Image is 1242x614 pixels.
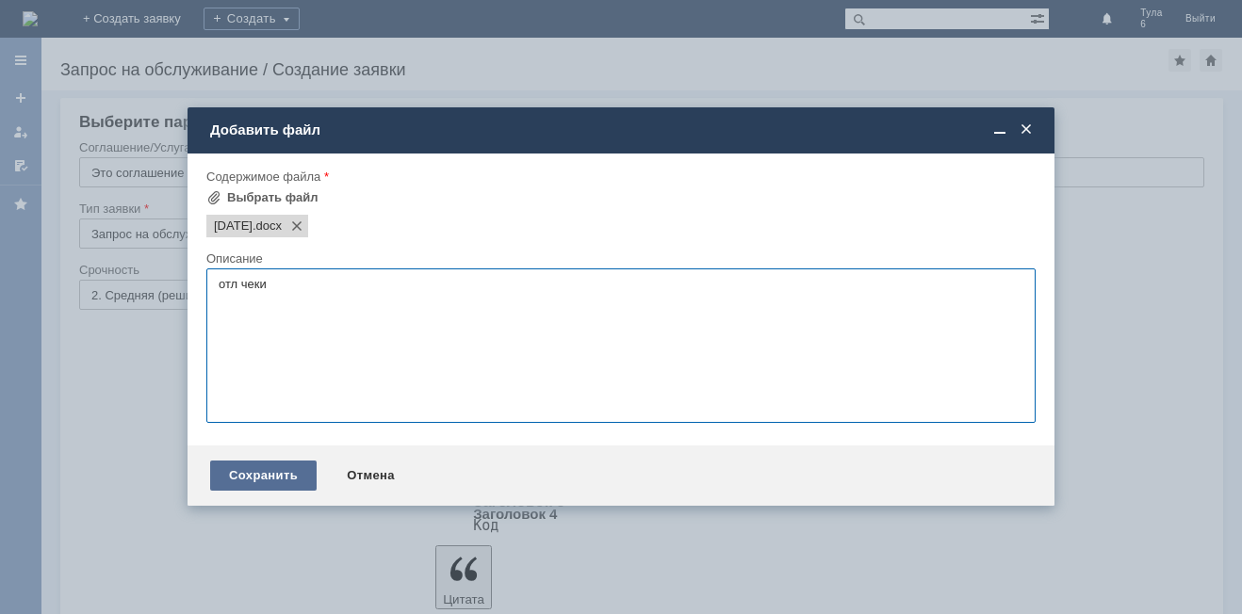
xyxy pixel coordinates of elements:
div: Описание [206,252,1032,265]
div: Добавить файл [210,121,1036,138]
div: добрый вечер ,просьба удалить отложенные чеки во вложении [8,8,275,38]
span: 11.09.2025.docx [214,218,253,234]
div: Выбрать файл [227,190,319,205]
span: 11.09.2025.docx [253,218,282,234]
span: Свернуть (Ctrl + M) [990,121,1009,138]
div: Содержимое файла [206,170,1032,183]
span: Закрыть [1017,121,1036,138]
